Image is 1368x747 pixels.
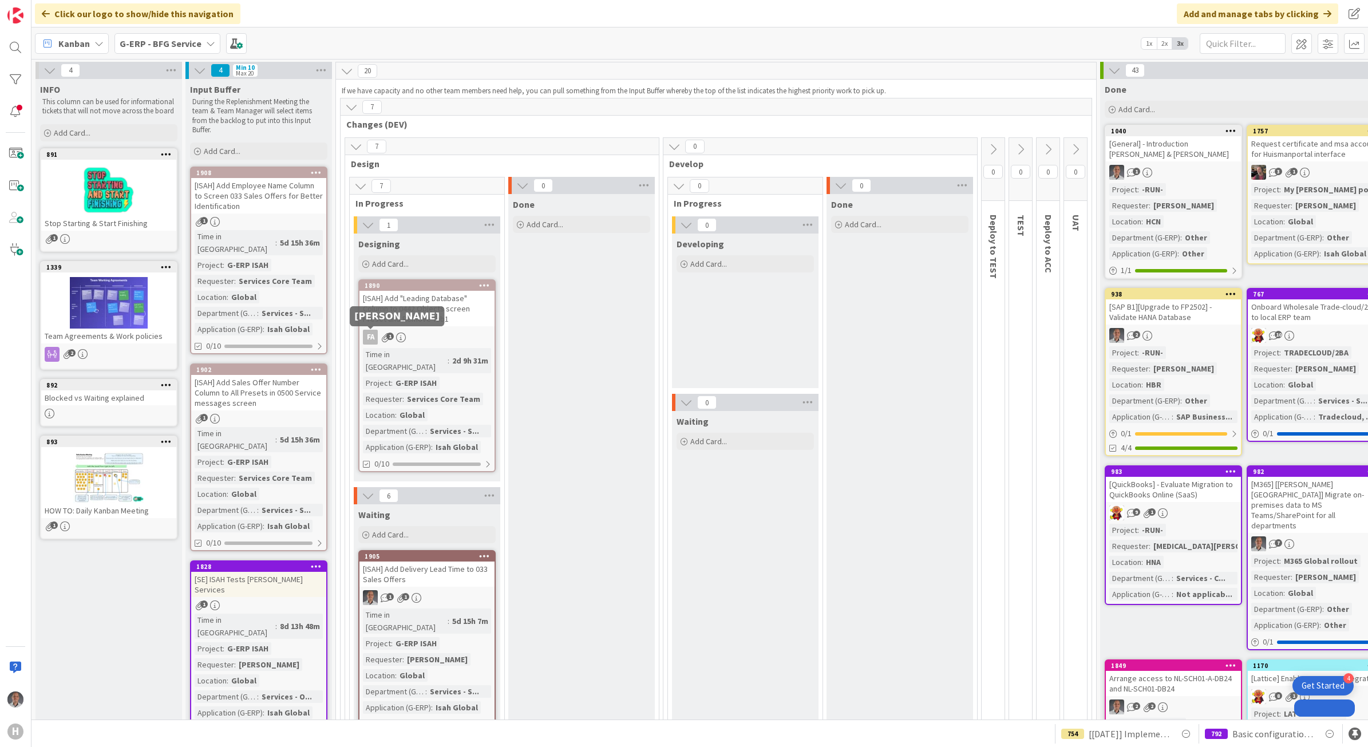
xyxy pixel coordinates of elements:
[196,563,326,571] div: 1828
[1251,571,1291,583] div: Requester
[402,393,404,405] span: :
[228,488,259,500] div: Global
[1106,289,1241,299] div: 938
[1106,661,1241,671] div: 1849
[41,437,176,447] div: 893
[195,658,234,671] div: Requester
[40,379,177,426] a: 892Blocked vs Waiting explained
[1150,362,1217,375] div: [PERSON_NAME]
[363,653,402,666] div: Requester
[1251,362,1291,375] div: Requester
[1106,505,1241,520] div: LC
[1109,231,1180,244] div: Department (G-ERP)
[1148,508,1156,516] span: 1
[363,590,378,605] img: PS
[263,520,264,532] span: :
[275,236,277,249] span: :
[1285,378,1316,391] div: Global
[1251,555,1279,567] div: Project
[1251,587,1283,599] div: Location
[40,148,177,252] a: 891Stop Starting & Start Finishing
[41,216,176,231] div: Stop Starting & Start Finishing
[1137,524,1139,536] span: :
[359,590,495,605] div: PS
[1106,126,1241,161] div: 1040[General] - Introduction [PERSON_NAME] & [PERSON_NAME]
[41,149,176,231] div: 891Stop Starting & Start Finishing
[1121,264,1132,276] span: 1 / 1
[41,262,176,272] div: 1339
[191,365,326,375] div: 1902
[41,437,176,518] div: 893HOW TO: Daily Kanban Meeting
[263,323,264,335] span: :
[190,167,327,354] a: 1908[ISAH] Add Employee Name Column to Screen 033 Sales Offers for Better IdentificationTime in [...
[200,600,208,608] span: 1
[1173,588,1235,600] div: Not applicab...
[195,456,223,468] div: Project
[1263,636,1274,648] span: 0 / 1
[195,259,223,271] div: Project
[372,529,409,540] span: Add Card...
[234,275,236,287] span: :
[1182,394,1210,407] div: Other
[1141,215,1143,228] span: :
[431,441,433,453] span: :
[1275,168,1282,175] span: 3
[1279,346,1281,359] span: :
[1283,587,1285,599] span: :
[1290,168,1298,175] span: 1
[1292,199,1359,212] div: [PERSON_NAME]
[1109,572,1172,584] div: Department (G-ERP)
[50,521,58,529] span: 1
[54,128,90,138] span: Add Card...
[1149,540,1150,552] span: :
[359,280,495,291] div: 1890
[1281,555,1361,567] div: M365 Global rollout
[359,291,495,326] div: [ISAH] Add "Leading Database" Column to 0442 Objects screen Preset and Remove Tab1
[404,653,471,666] div: [PERSON_NAME]
[234,472,236,484] span: :
[195,323,263,335] div: Application (G-ERP)
[845,219,881,230] span: Add Card...
[363,425,425,437] div: Department (G-ERP)
[196,169,326,177] div: 1908
[1180,394,1182,407] span: :
[46,381,176,389] div: 892
[1251,378,1283,391] div: Location
[690,436,727,446] span: Add Card...
[1263,428,1274,440] span: 0 / 1
[1111,468,1241,476] div: 983
[191,168,326,214] div: 1908[ISAH] Add Employee Name Column to Screen 033 Sales Offers for Better Identification
[1275,331,1282,338] span: 10
[1106,467,1241,502] div: 983[QuickBooks] - Evaluate Migration to QuickBooks Online (SaaS)
[1106,126,1241,136] div: 1040
[1149,199,1150,212] span: :
[204,146,240,156] span: Add Card...
[448,615,449,627] span: :
[1285,587,1316,599] div: Global
[1179,247,1207,260] div: Other
[1137,346,1139,359] span: :
[277,236,323,249] div: 5d 15h 36m
[259,504,314,516] div: Services - S...
[200,217,208,224] span: 1
[1251,328,1266,343] img: LC
[363,393,402,405] div: Requester
[1109,215,1141,228] div: Location
[1109,183,1137,196] div: Project
[1324,603,1352,615] div: Other
[1109,524,1137,536] div: Project
[191,572,326,597] div: [SE] ISAH Tests [PERSON_NAME] Services
[363,348,448,373] div: Time in [GEOGRAPHIC_DATA]
[191,178,326,214] div: [ISAH] Add Employee Name Column to Screen 033 Sales Offers for Better Identification
[359,551,495,562] div: 1905
[449,615,491,627] div: 5d 15h 7m
[195,504,257,516] div: Department (G-ERP)
[1109,588,1172,600] div: Application (G-ERP)
[365,552,495,560] div: 1905
[425,425,427,437] span: :
[359,551,495,587] div: 1905[ISAH] Add Delivery Lead Time to 033 Sales Offers
[41,149,176,160] div: 891
[1118,104,1155,114] span: Add Card...
[1143,215,1164,228] div: HCN
[1109,410,1172,423] div: Application (G-ERP)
